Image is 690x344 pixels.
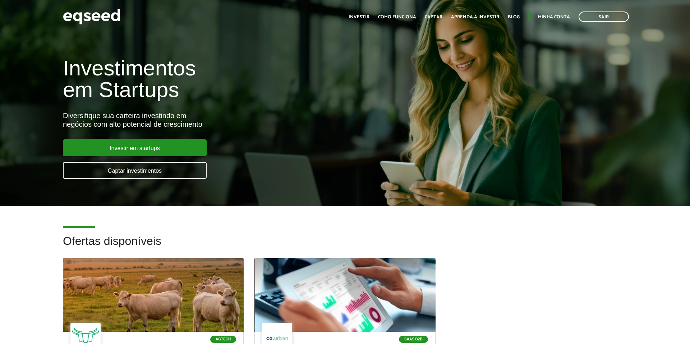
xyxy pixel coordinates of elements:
a: Investir em startups [63,139,207,156]
div: Diversifique sua carteira investindo em negócios com alto potencial de crescimento [63,111,397,129]
a: Sair [579,11,629,22]
p: SaaS B2B [399,336,428,343]
a: Captar [425,15,442,19]
a: Aprenda a investir [451,15,499,19]
a: Investir [349,15,369,19]
p: Agtech [210,336,236,343]
h2: Ofertas disponíveis [63,235,627,258]
a: Minha conta [538,15,570,19]
a: Blog [508,15,520,19]
a: Como funciona [378,15,416,19]
h1: Investimentos em Startups [63,57,397,101]
img: EqSeed [63,7,120,26]
a: Captar investimentos [63,162,207,179]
